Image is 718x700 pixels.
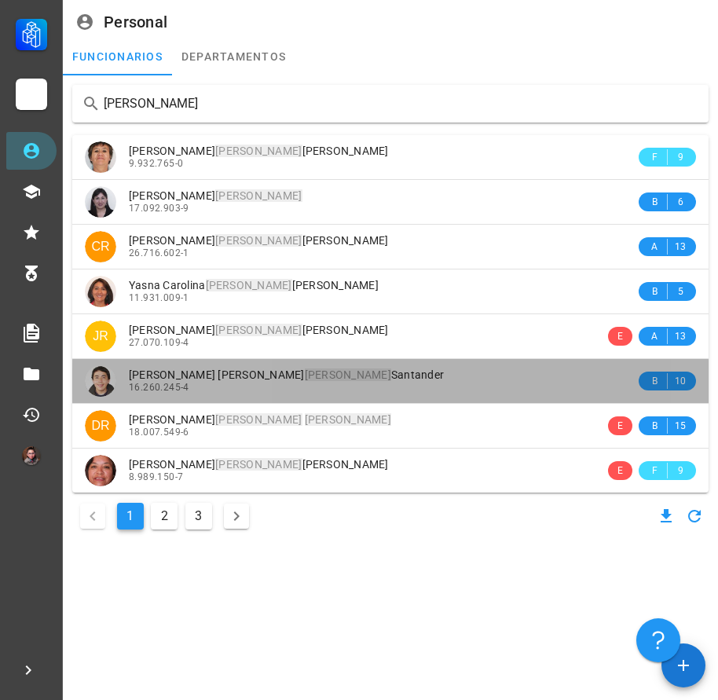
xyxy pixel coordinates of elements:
div: avatar [85,455,116,486]
div: avatar [85,365,116,397]
div: Personal [104,13,167,31]
span: E [617,418,623,434]
span: 8.989.150-7 [129,471,183,482]
div: avatar [85,141,116,173]
mark: [PERSON_NAME] [206,279,292,291]
span: A [648,328,661,344]
button: Ir a la página 2 [151,503,178,530]
span: 13 [674,328,687,344]
span: [PERSON_NAME] [PERSON_NAME] [129,458,389,471]
span: 17.092.903-9 [129,203,189,214]
span: [PERSON_NAME] [129,189,302,202]
div: avatar [85,276,116,307]
span: B [648,194,661,210]
mark: [PERSON_NAME] [215,413,302,426]
span: 15 [674,418,687,434]
span: [PERSON_NAME] [PERSON_NAME] [129,324,389,336]
span: DR [91,410,109,442]
a: departamentos [172,38,295,75]
span: 11.931.009-1 [129,292,189,303]
span: 26.716.602-1 [129,247,189,258]
span: E [617,328,623,344]
span: 5 [674,284,687,299]
div: avatar [85,410,116,442]
span: CR [91,231,109,262]
mark: [PERSON_NAME] [215,234,302,247]
mark: [PERSON_NAME] [305,368,391,381]
button: Página siguiente [224,504,249,529]
span: 9 [674,463,687,478]
span: F [648,149,661,165]
span: 13 [674,239,687,255]
span: 16.260.245-4 [129,382,189,393]
span: 27.070.109-4 [129,337,189,348]
span: [PERSON_NAME] [129,413,391,426]
span: [PERSON_NAME] [PERSON_NAME] [129,145,389,157]
div: avatar [22,446,41,465]
span: 9 [674,149,687,165]
span: B [648,284,661,299]
span: B [648,418,661,434]
input: Buscar funcionarios… [104,91,677,116]
mark: [PERSON_NAME] [215,189,302,202]
span: 18.007.549-6 [129,427,189,438]
span: F [648,463,661,478]
mark: [PERSON_NAME] [305,413,391,426]
span: B [648,373,661,389]
div: avatar [85,186,116,218]
span: [PERSON_NAME] [PERSON_NAME] [129,234,389,247]
span: 6 [674,194,687,210]
span: 10 [674,373,687,389]
nav: Navegación de paginación [72,499,257,533]
div: avatar [85,321,116,352]
span: [PERSON_NAME] [PERSON_NAME] Santander [129,368,444,381]
button: Página actual, página 1 [117,503,144,530]
button: Ir a la página 3 [185,503,212,530]
mark: [PERSON_NAME] [215,145,302,157]
span: 9.932.765-0 [129,158,183,169]
span: A [648,239,661,255]
mark: [PERSON_NAME] [215,324,302,336]
span: E [617,463,623,478]
span: Yasna Carolina [PERSON_NAME] [129,279,379,291]
div: avatar [85,231,116,262]
span: JR [93,321,108,352]
mark: [PERSON_NAME] [215,458,302,471]
a: funcionarios [63,38,172,75]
